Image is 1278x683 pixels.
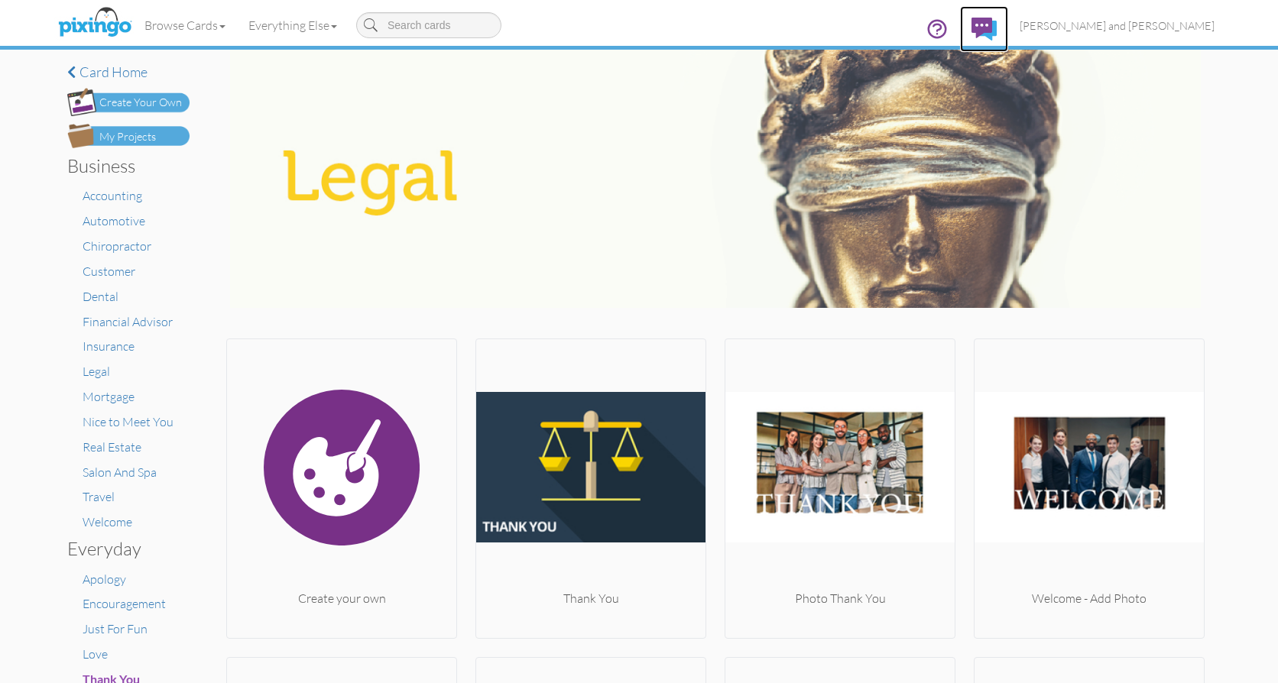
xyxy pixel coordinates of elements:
a: Customer [83,264,135,279]
a: Love [83,646,108,662]
a: Just For Fun [83,621,148,636]
a: Travel [83,489,115,504]
a: Encouragement [83,596,166,611]
a: Apology [83,571,126,587]
div: Create Your Own [99,95,182,111]
a: Nice to Meet You [83,414,174,429]
div: Photo Thank You [725,590,955,607]
a: Accounting [83,188,142,203]
img: comments.svg [971,18,997,40]
h3: Everyday [67,539,178,558]
img: legal.jpg [230,50,1200,308]
a: Automotive [83,213,145,228]
a: Legal [83,364,110,379]
a: Card home [67,65,190,80]
div: Create your own [227,590,456,607]
a: Everything Else [237,6,349,44]
a: Salon And Spa [83,465,157,480]
a: Browse Cards [133,6,237,44]
a: Chiropractor [83,238,151,254]
input: Search cards [356,12,501,38]
img: pixingo logo [54,4,135,42]
img: create.svg [227,345,456,590]
span: [PERSON_NAME] and [PERSON_NAME] [1020,19,1215,32]
a: Dental [83,289,118,304]
img: 20220404-200416-f8fc3c3d58b0-250.jpg [975,345,1204,590]
a: Financial Advisor [83,314,173,329]
img: create-own-button.png [67,88,190,116]
a: Mortgage [83,389,135,404]
a: Welcome [83,514,132,529]
img: 20220401-173043-a7f2cc2397cf-250.jpg [725,345,955,590]
div: My Projects [99,129,156,145]
h3: Business [67,156,178,176]
a: [PERSON_NAME] and [PERSON_NAME] [1008,6,1226,45]
div: Welcome - Add Photo [975,590,1204,607]
img: 20181022-191746-35c8ade8-250.jpg [476,345,705,590]
img: my-projects-button.png [67,124,190,148]
a: Insurance [83,338,135,354]
a: Real Estate [83,439,141,455]
div: Thank You [476,590,705,607]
